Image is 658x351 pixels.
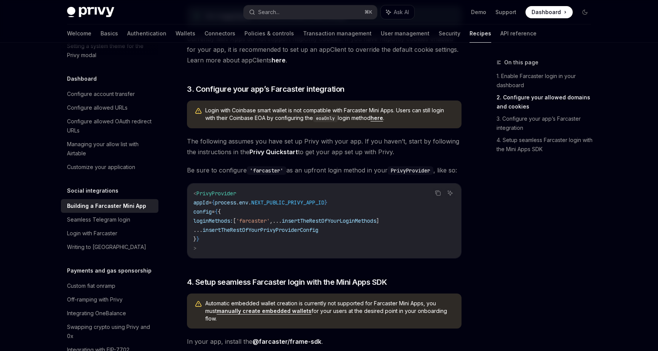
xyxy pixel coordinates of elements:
[205,300,454,322] span: Automatic embedded wallet creation is currently not supported for Farcaster Mini Apps, you must f...
[282,217,376,224] span: insertTheRestOfYourLoginMethods
[67,215,130,224] div: Seamless Telegram login
[218,208,221,215] span: {
[61,115,158,137] a: Configure allowed OAuth redirect URLs
[371,115,383,121] a: here
[193,190,196,197] span: <
[249,148,298,156] a: Privy Quickstart
[67,266,152,275] h5: Payments and gas sponsorship
[388,166,433,175] code: PrivyProvider
[67,322,154,341] div: Swapping crypto using Privy and 0x
[376,217,379,224] span: ]
[471,8,486,16] a: Demo
[273,217,282,224] span: ...
[504,58,538,67] span: On this page
[187,136,462,157] span: The following assumes you have set up Privy with your app. If you haven’t, start by following the...
[67,117,154,135] div: Configure allowed OAuth redirect URLs
[67,309,126,318] div: Integrating OneBalance
[67,140,154,158] div: Managing your allow list with Airtable
[252,338,321,346] a: @farcaster/frame-sdk
[193,236,196,243] span: }
[204,24,235,43] a: Connectors
[272,56,286,64] a: here
[233,217,236,224] span: [
[67,281,115,290] div: Custom fiat onramp
[193,245,196,252] span: >
[215,199,236,206] span: process
[195,300,202,308] svg: Warning
[187,34,462,65] span: Currently Mini Apps do not support httpOnly cookies. If you have httpOnly cookies enabled for you...
[236,199,239,206] span: .
[433,188,443,198] button: Copy the contents from the code block
[215,208,218,215] span: {
[497,91,597,113] a: 2. Configure your allowed domains and cookies
[244,5,377,19] button: Search...⌘K
[61,227,158,240] a: Login with Farcaster
[61,293,158,306] a: Off-ramping with Privy
[500,24,537,43] a: API reference
[381,5,414,19] button: Ask AI
[61,160,158,174] a: Customize your application
[67,89,135,99] div: Configure account transfer
[67,7,114,18] img: dark logo
[193,208,212,215] span: config
[61,306,158,320] a: Integrating OneBalance
[258,8,279,17] div: Search...
[187,336,462,347] span: In your app, install the .
[313,115,338,122] code: eoaOnly
[497,70,597,91] a: 1. Enable Farcaster login in your dashboard
[470,24,491,43] a: Recipes
[445,188,455,198] button: Ask AI
[127,24,166,43] a: Authentication
[195,107,202,115] svg: Warning
[67,163,135,172] div: Customize your application
[209,199,212,206] span: =
[203,227,318,233] span: insertTheRestOfYourPrivyProviderConfig
[394,8,409,16] span: Ask AI
[61,137,158,160] a: Managing your allow list with Airtable
[205,107,454,122] span: Login with Coinbase smart wallet is not compatible with Farcaster Mini Apps. Users can still logi...
[67,74,97,83] h5: Dashboard
[187,277,387,287] span: 4. Setup seamless Farcaster login with the Mini Apps SDK
[532,8,561,16] span: Dashboard
[439,24,460,43] a: Security
[67,103,128,112] div: Configure allowed URLs
[67,243,146,252] div: Writing to [GEOGRAPHIC_DATA]
[247,166,286,175] code: 'farcaster'
[239,199,248,206] span: env
[61,101,158,115] a: Configure allowed URLs
[212,208,215,215] span: =
[67,24,91,43] a: Welcome
[61,279,158,293] a: Custom fiat onramp
[324,199,327,206] span: }
[236,217,270,224] span: 'farcaster'
[61,320,158,343] a: Swapping crypto using Privy and 0x
[101,24,118,43] a: Basics
[67,295,123,304] div: Off-ramping with Privy
[176,24,195,43] a: Wallets
[61,87,158,101] a: Configure account transfer
[381,24,430,43] a: User management
[61,213,158,227] a: Seamless Telegram login
[193,217,233,224] span: loginMethods:
[67,186,118,195] h5: Social integrations
[193,199,209,206] span: appId
[495,8,516,16] a: Support
[497,113,597,134] a: 3. Configure your app’s Farcaster integration
[303,24,372,43] a: Transaction management
[212,199,215,206] span: {
[270,217,273,224] span: ,
[61,199,158,213] a: Building a Farcaster Mini App
[497,134,597,155] a: 4. Setup seamless Farcaster login with the Mini Apps SDK
[248,199,251,206] span: .
[193,227,203,233] span: ...
[61,240,158,254] a: Writing to [GEOGRAPHIC_DATA]
[251,199,324,206] span: NEXT_PUBLIC_PRIVY_APP_ID
[525,6,573,18] a: Dashboard
[196,190,236,197] span: PrivyProvider
[67,201,146,211] div: Building a Farcaster Mini App
[364,9,372,15] span: ⌘ K
[187,84,345,94] span: 3. Configure your app’s Farcaster integration
[217,308,311,314] a: manually create embedded wallets
[67,229,117,238] div: Login with Farcaster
